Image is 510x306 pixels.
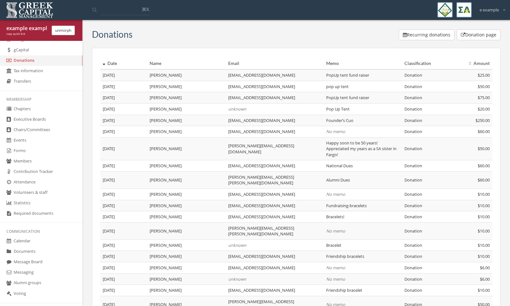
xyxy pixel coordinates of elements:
[402,115,453,126] td: Donation
[226,126,324,137] td: [EMAIL_ADDRESS][DOMAIN_NAME]
[226,285,324,296] td: [EMAIL_ADDRESS][DOMAIN_NAME]
[480,7,499,13] span: e example
[402,92,453,104] td: Donation
[228,276,246,282] em: unknown
[399,29,455,40] button: Recurring donations
[100,189,147,200] td: [DATE]
[326,228,345,234] span: No memo
[52,26,75,35] button: unmorph
[147,222,225,239] td: [PERSON_NAME]
[228,242,246,248] em: unknown
[100,126,147,137] td: [DATE]
[226,211,324,223] td: [EMAIL_ADDRESS][DOMAIN_NAME]
[402,285,453,296] td: Donation
[324,239,402,251] td: Bracelet
[226,69,324,81] td: [EMAIL_ADDRESS][DOMAIN_NAME]
[226,171,324,188] td: [PERSON_NAME][EMAIL_ADDRESS][PERSON_NAME][DOMAIN_NAME]
[100,211,147,223] td: [DATE]
[324,92,402,104] td: PopUp tent fund raiser
[402,137,453,160] td: Donation
[478,106,490,112] span: $20.00
[478,72,490,78] span: $25.00
[478,191,490,197] span: $10.00
[324,171,402,188] td: Alumni Dues
[478,129,490,134] span: $60.00
[480,265,490,271] span: $6.00
[100,58,147,69] th: Date
[100,115,147,126] td: [DATE]
[324,69,402,81] td: PopUp tent fund raiser
[228,106,246,112] em: unknown
[147,239,225,251] td: [PERSON_NAME]
[100,273,147,285] td: [DATE]
[402,189,453,200] td: Donation
[147,171,225,188] td: [PERSON_NAME]
[475,2,505,13] div: e example
[478,163,490,169] span: $60.00
[326,191,345,197] span: No memo
[478,95,490,100] span: $75.00
[226,58,324,69] th: Email
[478,214,490,220] span: $10.00
[326,276,345,282] span: No memo
[478,203,490,208] span: $10.00
[324,115,402,126] td: Founder’s Cuo
[147,160,225,172] td: [PERSON_NAME]
[402,211,453,223] td: Donation
[326,129,345,134] span: No memo
[402,273,453,285] td: Donation
[226,189,324,200] td: [EMAIL_ADDRESS][DOMAIN_NAME]
[402,251,453,262] td: Donation
[100,160,147,172] td: [DATE]
[324,251,402,262] td: Friendship bracelets
[147,81,225,92] td: [PERSON_NAME]
[453,58,492,69] th: Amount
[402,126,453,137] td: Donation
[100,285,147,296] td: [DATE]
[100,92,147,104] td: [DATE]
[147,115,225,126] td: [PERSON_NAME]
[402,160,453,172] td: Donation
[324,285,402,296] td: Friendship bracelet
[226,137,324,160] td: [PERSON_NAME][EMAIL_ADDRESS][DOMAIN_NAME]
[478,84,490,89] span: $50.00
[147,285,225,296] td: [PERSON_NAME]
[324,200,402,211] td: Fundraising-bracelets
[324,103,402,115] td: Pop Up Tent
[92,29,132,39] h3: Donations
[402,103,453,115] td: Donation
[147,189,225,200] td: [PERSON_NAME]
[478,287,490,293] span: $10.00
[147,211,225,223] td: [PERSON_NAME]
[402,262,453,273] td: Donation
[100,81,147,92] td: [DATE]
[475,118,490,123] span: $250.00
[226,92,324,104] td: [EMAIL_ADDRESS][DOMAIN_NAME]
[100,103,147,115] td: [DATE]
[478,228,490,234] span: $10.00
[100,239,147,251] td: [DATE]
[402,171,453,188] td: Donation
[147,137,225,160] td: [PERSON_NAME]
[324,81,402,92] td: pop up tent
[226,160,324,172] td: [EMAIL_ADDRESS][DOMAIN_NAME]
[402,200,453,211] td: Donation
[324,137,402,160] td: Happy soon to be 50 years! Appreciated my years as a SA sister in Fargo!
[147,262,225,273] td: [PERSON_NAME]
[226,200,324,211] td: [EMAIL_ADDRESS][DOMAIN_NAME]
[6,32,47,36] div: copy quick link
[147,69,225,81] td: [PERSON_NAME]
[324,211,402,223] td: Bracelets!
[478,146,490,151] span: $50.00
[6,25,47,32] div: example example
[402,239,453,251] td: Donation
[226,262,324,273] td: [EMAIL_ADDRESS][DOMAIN_NAME]
[147,126,225,137] td: [PERSON_NAME]
[324,160,402,172] td: National Dues
[402,58,453,69] th: Classification
[147,200,225,211] td: [PERSON_NAME]
[226,222,324,239] td: [PERSON_NAME][EMAIL_ADDRESS][PERSON_NAME][DOMAIN_NAME]
[478,177,490,183] span: $60.00
[226,251,324,262] td: [EMAIL_ADDRESS][DOMAIN_NAME]
[402,81,453,92] td: Donation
